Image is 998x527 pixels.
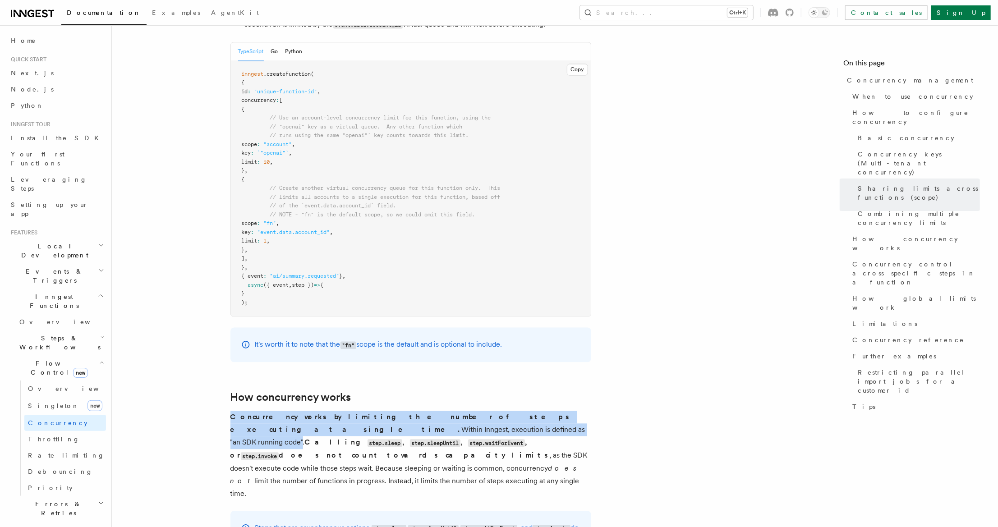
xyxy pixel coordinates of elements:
span: } [242,264,245,270]
span: Local Development [7,242,98,260]
span: Your first Functions [11,151,64,167]
button: Local Development [7,238,106,263]
span: Events & Triggers [7,267,98,285]
a: Concurrency management [843,72,980,88]
a: How concurrency works [849,231,980,256]
span: "account" [264,141,292,147]
a: Your first Functions [7,146,106,171]
a: How global limits work [849,290,980,316]
span: // limits all accounts to a single execution for this function, based off [270,194,501,200]
span: 1 [264,238,267,244]
span: // of the `event.data.account_id` field. [270,202,396,209]
span: : [258,159,261,165]
a: Limitations [849,316,980,332]
span: Debouncing [28,468,93,475]
span: Steps & Workflows [16,334,101,352]
span: , [270,159,273,165]
a: Contact sales [845,5,928,20]
button: Search...Ctrl+K [580,5,753,20]
span: , [330,229,333,235]
span: , [289,282,292,288]
span: Concurrency management [847,76,973,85]
span: Quick start [7,56,46,63]
button: Toggle dark mode [809,7,830,18]
span: new [87,400,102,411]
span: : [276,97,280,103]
span: => [314,282,321,288]
code: step.waitForEvent [468,439,525,447]
span: ({ event [264,282,289,288]
span: Concurrency reference [852,335,964,344]
button: Errors & Retries [16,496,106,521]
button: Flow Controlnew [16,355,106,380]
a: Concurrency control across specific steps in a function [849,256,980,290]
a: Combining multiple concurrency limits [854,206,980,231]
a: Throttling [24,431,106,447]
span: Priority [28,484,73,491]
span: , [267,238,270,244]
code: step.sleepUntil [410,439,460,447]
a: Overview [16,314,106,330]
span: id [242,88,248,95]
code: step.invoke [241,452,279,460]
a: AgentKit [206,3,264,24]
span: scope [242,141,258,147]
span: Overview [19,318,112,325]
span: Leveraging Steps [11,176,87,192]
span: Concurrency control across specific steps in a function [852,260,980,287]
span: , [289,150,292,156]
span: : [264,273,267,279]
span: Singleton [28,402,79,409]
span: // "openai" key as a virtual queue. Any other function which [270,124,463,130]
button: Steps & Workflows [16,330,106,355]
span: "unique-function-id" [254,88,317,95]
span: Next.js [11,69,54,77]
span: Concurrency [28,419,87,426]
code: "fn" [340,341,356,349]
span: Inngest tour [7,121,51,128]
span: async [248,282,264,288]
span: : [258,238,261,244]
span: Python [11,102,44,109]
span: ( [311,71,314,77]
button: Inngest Functions [7,289,106,314]
span: Basic concurrency [858,133,954,142]
kbd: Ctrl+K [727,8,748,17]
span: new [73,368,88,378]
span: , [245,255,248,261]
span: ] [242,255,245,261]
span: : [248,88,251,95]
button: TypeScript [238,42,264,61]
div: Flow Controlnew [16,380,106,496]
a: Tips [849,399,980,415]
span: Concurrency keys (Multi-tenant concurrency) [858,150,980,177]
a: How to configure concurrency [849,105,980,130]
span: : [251,229,254,235]
span: , [245,247,248,253]
span: concurrency [242,97,276,103]
span: Overview [28,385,121,392]
a: Python [7,97,106,114]
span: Restricting parallel import jobs for a customer id [858,368,980,395]
span: Rate limiting [28,452,105,459]
span: limit [242,159,258,165]
a: Concurrency [24,415,106,431]
a: Debouncing [24,463,106,480]
span: : [251,150,254,156]
span: , [276,220,280,226]
a: Basic concurrency [854,130,980,146]
a: Restricting parallel import jobs for a customer id [854,364,980,399]
a: When to use concurrency [849,88,980,105]
span: .createFunction [264,71,311,77]
a: Install the SDK [7,130,106,146]
span: Home [11,36,36,45]
span: } [242,167,245,174]
a: Concurrency reference [849,332,980,348]
span: { event [242,273,264,279]
a: Further examples [849,348,980,364]
span: Install the SDK [11,134,104,142]
a: Priority [24,480,106,496]
a: Documentation [61,3,147,25]
span: key [242,150,251,156]
span: : [258,220,261,226]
